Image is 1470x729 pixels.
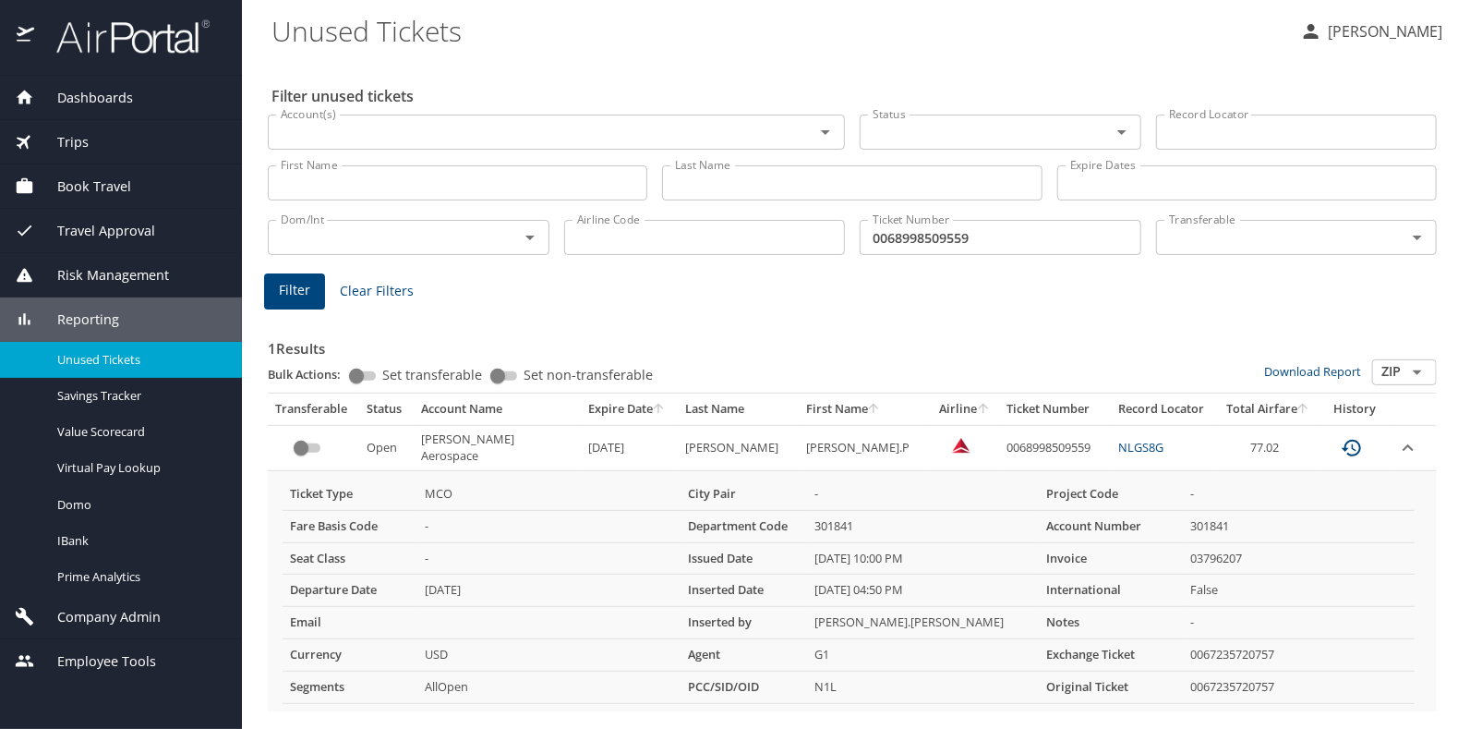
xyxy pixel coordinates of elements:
td: 03796207 [1183,542,1415,575]
span: Company Admin [34,607,161,627]
td: AllOpen [417,672,681,704]
td: - [807,479,1039,510]
button: Open [813,119,838,145]
span: Unused Tickets [57,351,220,369]
td: 301841 [1183,510,1415,542]
img: VxQ0i4AAAAASUVORK5CYII= [952,436,970,455]
button: sort [653,404,666,416]
th: Inserted by [681,607,807,639]
td: - [417,510,681,542]
span: Clear Filters [340,280,414,303]
h1: Unused Tickets [271,2,1285,59]
td: [PERSON_NAME].P [799,425,931,470]
th: Departure Date [283,575,417,607]
th: Account Number [1039,510,1183,542]
td: [PERSON_NAME].[PERSON_NAME] [807,607,1039,639]
td: 0067235720757 [1183,672,1415,704]
td: False [1183,575,1415,607]
span: Trips [34,132,89,152]
img: icon-airportal.png [17,18,36,55]
span: Employee Tools [34,651,156,672]
td: [DATE] 10:00 PM [807,542,1039,575]
span: Filter [279,279,310,302]
td: [PERSON_NAME] [678,425,799,470]
span: Savings Tracker [57,387,220,405]
td: - [1183,479,1415,510]
p: Bulk Actions: [268,366,355,383]
button: sort [1297,404,1310,416]
td: MCO [417,479,681,510]
span: Dashboards [34,88,133,108]
a: Download Report [1264,363,1361,380]
th: Original Ticket [1039,672,1183,704]
span: Set non-transferable [524,369,653,382]
th: Seat Class [283,542,417,575]
th: Total Airfare [1217,394,1320,425]
th: City Pair [681,479,807,510]
th: Agent [681,639,807,672]
button: expand row [1397,437,1419,459]
th: PCC/SID/OID [681,672,807,704]
td: N1L [807,672,1039,704]
span: Book Travel [34,176,131,197]
th: Segments [283,672,417,704]
td: USD [417,639,681,672]
table: more info about unused tickets [283,479,1415,704]
th: Ticket Number [999,394,1111,425]
th: History [1320,394,1391,425]
td: [DATE] [417,575,681,607]
button: Open [1404,225,1430,250]
th: Fare Basis Code [283,510,417,542]
th: Last Name [678,394,799,425]
td: Open [359,425,415,470]
button: Filter [264,273,325,310]
span: IBank [57,532,220,550]
td: [DATE] 04:50 PM [807,575,1039,607]
span: Risk Management [34,265,169,286]
td: - [1183,607,1415,639]
h3: 1 Results [268,327,1437,359]
th: Inserted Date [681,575,807,607]
td: [DATE] [581,425,678,470]
span: Travel Approval [34,221,155,241]
button: sort [978,404,991,416]
img: airportal-logo.png [36,18,210,55]
span: Virtual Pay Lookup [57,459,220,477]
td: 77.02 [1217,425,1320,470]
p: [PERSON_NAME] [1322,20,1442,43]
th: Issued Date [681,542,807,575]
span: Prime Analytics [57,568,220,586]
th: International [1039,575,1183,607]
th: Expire Date [581,394,678,425]
th: Email [283,607,417,639]
th: Ticket Type [283,479,417,510]
th: Airline [931,394,1000,425]
th: Department Code [681,510,807,542]
button: Clear Filters [332,274,421,309]
th: Record Locator [1111,394,1216,425]
td: G1 [807,639,1039,672]
span: Set transferable [382,369,482,382]
td: 0068998509559 [999,425,1111,470]
button: Open [1404,359,1430,385]
div: Transferable [275,401,352,418]
th: Status [359,394,415,425]
span: Value Scorecard [57,423,220,441]
td: [PERSON_NAME] Aerospace [415,425,582,470]
td: 0067235720757 [1183,639,1415,672]
button: sort [868,404,881,416]
th: Currency [283,639,417,672]
span: Reporting [34,310,119,330]
th: Exchange Ticket [1039,639,1183,672]
h2: Filter unused tickets [271,81,1440,111]
th: Notes [1039,607,1183,639]
th: Invoice [1039,542,1183,575]
a: NLGS8G [1118,439,1163,456]
th: Project Code [1039,479,1183,510]
button: Open [517,225,543,250]
button: Open [1109,119,1135,145]
th: First Name [799,394,931,425]
span: Domo [57,496,220,514]
button: [PERSON_NAME] [1293,15,1450,48]
th: Account Name [415,394,582,425]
